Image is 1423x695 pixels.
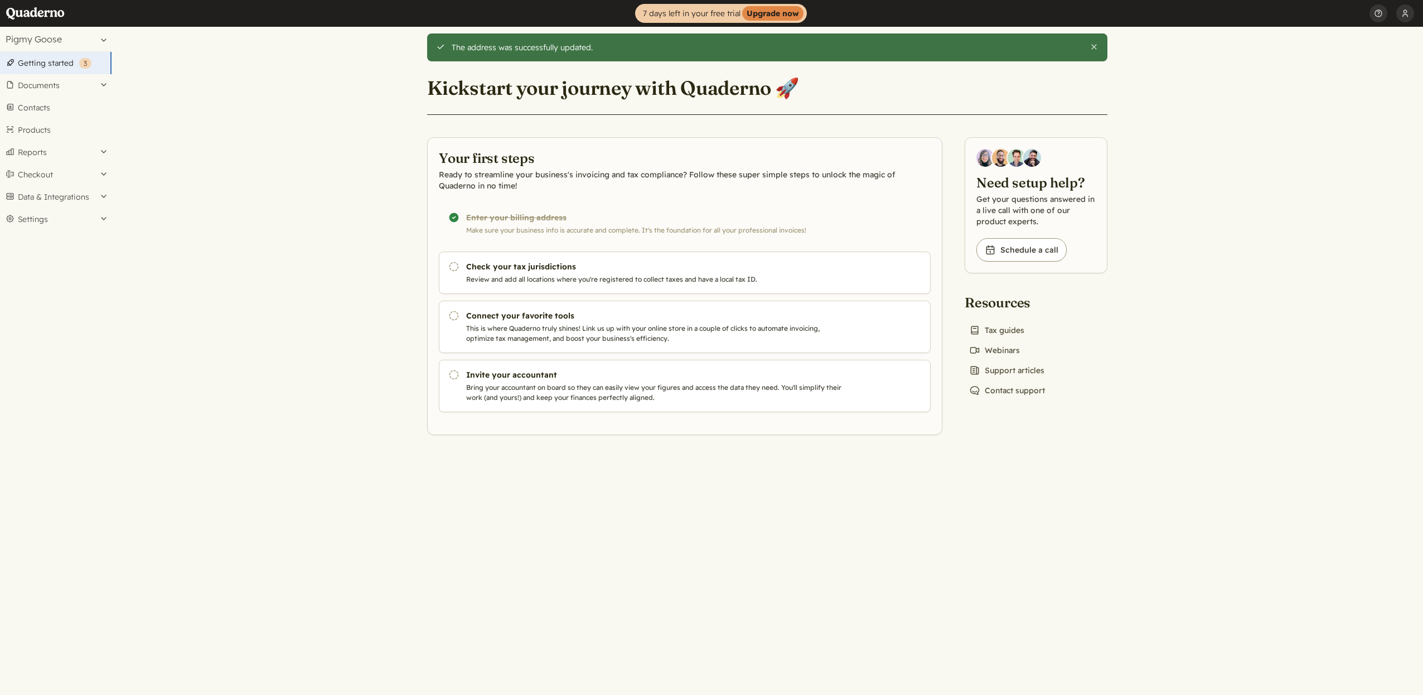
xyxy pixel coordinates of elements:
div: The address was successfully updated. [452,42,1081,52]
a: Support articles [965,363,1049,378]
h2: Need setup help? [976,173,1096,191]
a: Connect your favorite tools This is where Quaderno truly shines! Link us up with your online stor... [439,301,931,353]
strong: Upgrade now [742,6,804,21]
h3: Check your tax jurisdictions [466,261,846,272]
span: 3 [84,59,87,67]
a: Schedule a call [976,238,1067,262]
a: Invite your accountant Bring your accountant on board so they can easily view your figures and ac... [439,360,931,412]
img: Diana Carrasco, Account Executive at Quaderno [976,149,994,167]
p: Get your questions answered in a live call with one of our product experts. [976,194,1096,227]
h2: Your first steps [439,149,931,167]
h2: Resources [965,293,1049,311]
h3: Invite your accountant [466,369,846,380]
button: Close this alert [1090,42,1098,51]
img: Javier Rubio, DevRel at Quaderno [1023,149,1041,167]
a: Webinars [965,342,1024,358]
a: Check your tax jurisdictions Review and add all locations where you're registered to collect taxe... [439,252,931,294]
a: Contact support [965,383,1049,398]
img: Jairo Fumero, Account Executive at Quaderno [992,149,1010,167]
p: Ready to streamline your business's invoicing and tax compliance? Follow these super simple steps... [439,169,931,191]
a: 7 days left in your free trialUpgrade now [635,4,807,23]
h1: Kickstart your journey with Quaderno 🚀 [427,76,799,100]
img: Ivo Oltmans, Business Developer at Quaderno [1008,149,1025,167]
p: Bring your accountant on board so they can easily view your figures and access the data they need... [466,383,846,403]
p: Review and add all locations where you're registered to collect taxes and have a local tax ID. [466,274,846,284]
p: This is where Quaderno truly shines! Link us up with your online store in a couple of clicks to a... [466,324,846,344]
a: Tax guides [965,322,1029,338]
h3: Connect your favorite tools [466,310,846,321]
